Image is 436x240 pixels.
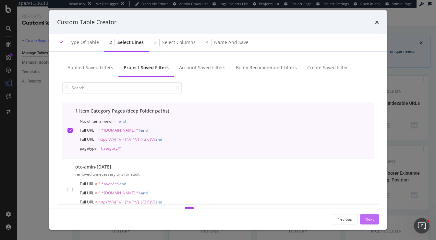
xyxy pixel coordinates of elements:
span: Full URL [80,190,94,196]
div: Project Saved Filters [124,64,169,71]
div: Select lines [117,39,144,46]
div: removed unnecessary urls for audit [75,171,333,177]
span: ≠ [95,199,97,205]
input: Search [62,82,182,93]
div: 1 Item Category Pages (deep Folder paths) [75,108,169,114]
span: and [119,181,126,187]
span: Full URL [80,181,94,187]
span: and [141,190,148,196]
li: 6 [234,207,242,216]
span: 1 [117,118,119,124]
span: pagetype [80,146,97,151]
li: 3 [209,207,218,216]
span: Full URL [80,127,94,133]
span: No. of Items (new) [80,118,113,124]
div: 2 [109,39,112,46]
div: Name and save [214,39,248,46]
div: 4 [206,39,209,46]
span: https?:\/\/[^\/]+(?:\/[^\/]+){3,6}\/? [98,199,155,205]
span: = [114,118,116,124]
li: 1 [185,207,194,216]
span: = [95,136,97,142]
div: Applied Saved Filters [67,64,113,71]
div: Select columns [162,39,196,46]
span: Full URL [80,136,94,142]
span: Category/* [101,146,121,151]
iframe: Intercom live chat [414,218,430,234]
li: 7 [246,207,254,216]
span: and [155,136,162,142]
div: times [375,18,379,27]
button: Previous [331,214,357,224]
div: modal [49,10,387,230]
span: ≠ [95,181,97,187]
div: Botify Recommended Filters [236,64,297,71]
div: Type of table [69,39,99,46]
div: Next [365,216,374,222]
span: = [95,190,97,196]
div: Custom Table Creator [57,18,116,27]
span: = [98,146,100,151]
span: = [95,127,97,133]
div: Previous [336,216,352,222]
button: Next [360,214,379,224]
div: 3 [154,39,157,46]
span: and [141,127,148,133]
div: Create Saved Filter [307,64,348,71]
span: https?:\/\/[^\/]+(?:\/[^\/]+){3,6}\/? [98,136,155,142]
span: and [119,118,126,124]
li: ... [221,207,230,216]
span: and [155,199,162,205]
span: ^.*/web/.*$ [98,181,119,187]
li: 2 [197,207,206,216]
span: Full URL [80,199,94,205]
span: ^.*[DOMAIN_NAME].*$ [98,190,141,196]
div: otc-amin-[DATE] [75,164,111,170]
div: Account Saved Filters [179,64,225,71]
span: ^.*[DOMAIN_NAME].*$ [98,127,141,133]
